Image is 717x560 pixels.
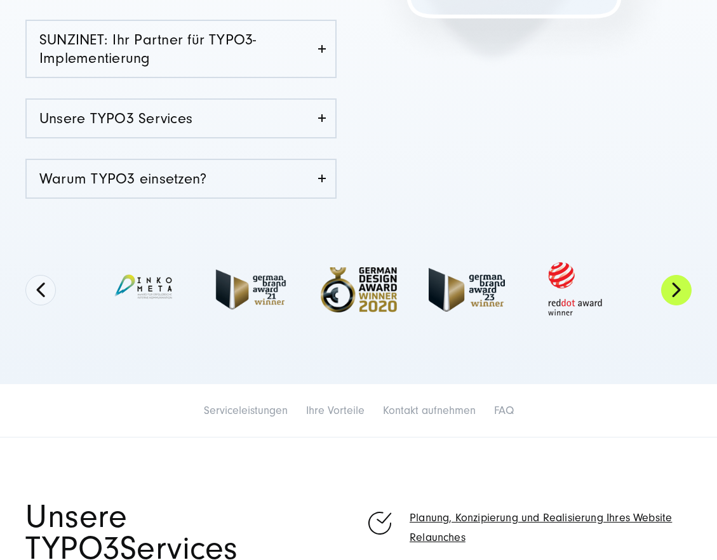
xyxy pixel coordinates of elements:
a: Serviceleistungen [204,404,288,417]
img: German Brand Award Winner 2021 [213,269,289,310]
a: SUNZINET: Ihr Partner für TYPO3-Implementierung [27,21,335,77]
a: Planung, Konzipierung und Realisierung Ihres Website Relaunches [410,511,672,544]
a: Warum TYPO3 einsetzen? [27,160,335,197]
a: Kontakt aufnehmen [383,404,476,417]
a: Unsere TYPO3 Services [27,100,335,137]
img: Full Service Digitalagentur - German Design Award Winner 2020 [321,267,397,312]
a: Ihre Vorteile [306,404,365,417]
img: INKO META [105,268,181,312]
button: Previous [25,275,56,305]
img: German Brand Award 2023 Winner - fullservice digital agentur SUNZINET [429,268,505,312]
img: Red Dot Award winner [537,253,613,328]
a: FAQ [494,404,514,417]
button: Next [661,275,692,305]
